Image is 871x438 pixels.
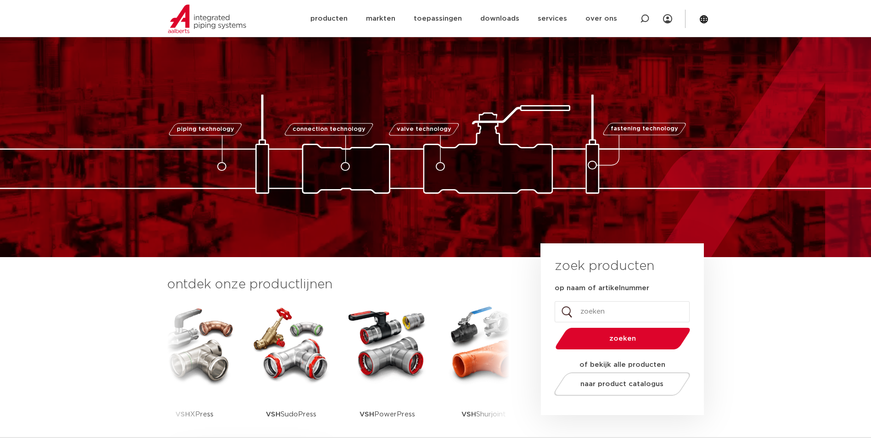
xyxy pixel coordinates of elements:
[167,275,510,294] h3: ontdek onze productlijnen
[579,361,665,368] strong: of bekijk alle producten
[580,381,663,387] span: naar product catalogus
[461,411,476,418] strong: VSH
[579,335,667,342] span: zoeken
[397,126,451,132] span: valve technology
[551,327,694,350] button: zoeken
[292,126,365,132] span: connection technology
[555,284,649,293] label: op naam of artikelnummer
[175,411,190,418] strong: VSH
[177,126,234,132] span: piping technology
[551,372,692,396] a: naar product catalogus
[555,301,690,322] input: zoeken
[266,411,281,418] strong: VSH
[611,126,678,132] span: fastening technology
[555,257,654,275] h3: zoek producten
[360,411,374,418] strong: VSH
